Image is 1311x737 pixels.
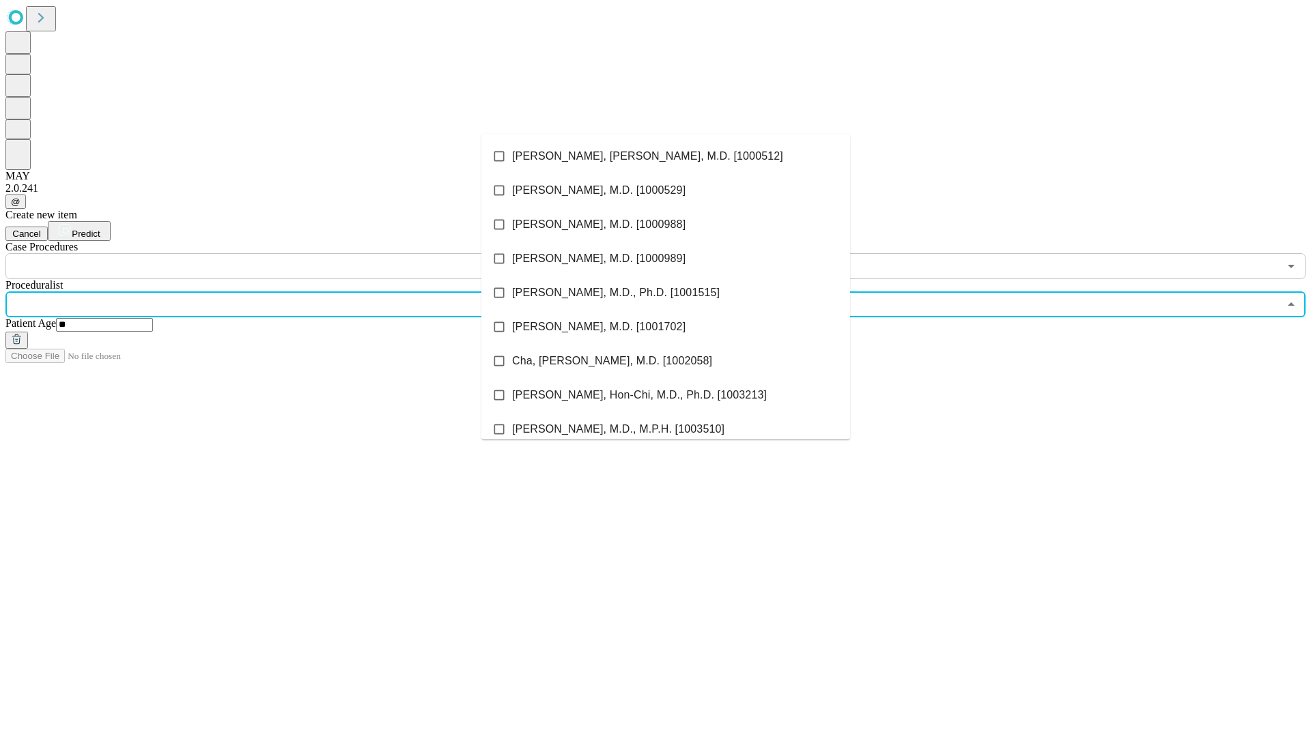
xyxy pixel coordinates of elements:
[512,182,686,199] span: [PERSON_NAME], M.D. [1000529]
[5,209,77,220] span: Create new item
[72,229,100,239] span: Predict
[5,182,1306,194] div: 2.0.241
[5,279,63,291] span: Proceduralist
[512,387,767,403] span: [PERSON_NAME], Hon-Chi, M.D., Ph.D. [1003213]
[11,197,20,207] span: @
[48,221,111,241] button: Predict
[512,353,712,369] span: Cha, [PERSON_NAME], M.D. [1002058]
[1282,257,1301,276] button: Open
[5,194,26,209] button: @
[1282,295,1301,314] button: Close
[5,241,78,252] span: Scheduled Procedure
[5,317,56,329] span: Patient Age
[512,216,686,233] span: [PERSON_NAME], M.D. [1000988]
[512,285,720,301] span: [PERSON_NAME], M.D., Ph.D. [1001515]
[12,229,41,239] span: Cancel
[512,250,686,267] span: [PERSON_NAME], M.D. [1000989]
[512,148,783,164] span: [PERSON_NAME], [PERSON_NAME], M.D. [1000512]
[512,319,686,335] span: [PERSON_NAME], M.D. [1001702]
[512,421,724,437] span: [PERSON_NAME], M.D., M.P.H. [1003510]
[5,170,1306,182] div: MAY
[5,227,48,241] button: Cancel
